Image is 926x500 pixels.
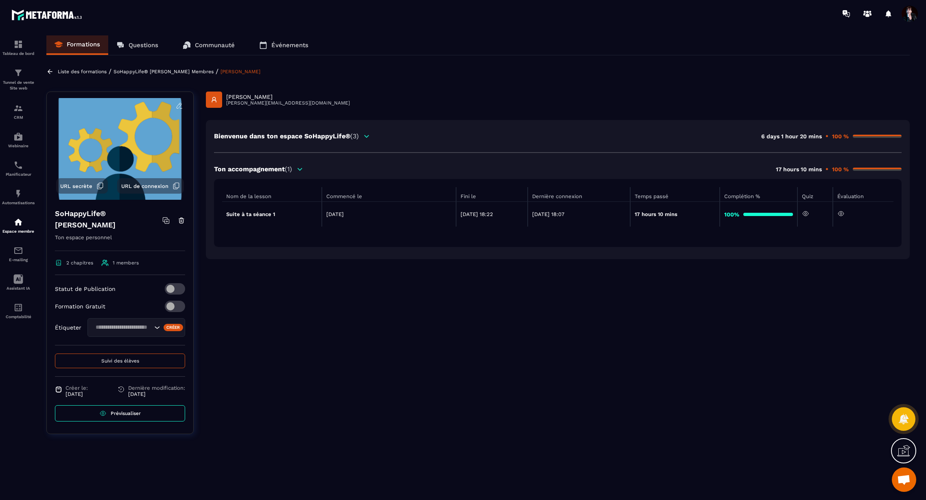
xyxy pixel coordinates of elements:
a: automationsautomationsWebinaire [2,126,35,154]
a: Événements [251,35,317,55]
img: formation [13,68,23,78]
p: E-mailing [2,258,35,262]
img: scheduler [13,160,23,170]
p: 6 days 1 hour 20 mins [761,133,822,140]
th: Complétion % [720,187,797,202]
img: automations [13,132,23,142]
p: Formations [67,41,100,48]
strong: 100% [724,211,739,218]
td: 17 hours 10 mins [630,202,720,227]
a: Communauté [175,35,243,55]
div: Search for option [87,318,185,337]
a: Questions [108,35,166,55]
p: [PERSON_NAME][EMAIL_ADDRESS][DOMAIN_NAME] [226,100,350,106]
p: [DATE] [326,211,452,217]
a: Membres [192,69,214,74]
p: Espace membre [2,229,35,234]
th: Temps passé [630,187,720,202]
p: Statut de Publication [55,286,116,292]
p: [DATE] 18:22 [461,211,524,217]
button: URL de connexion [117,178,184,194]
p: 100 % [832,166,849,172]
p: Communauté [195,41,235,49]
p: Tunnel de vente Site web [2,80,35,91]
p: [DATE] [66,391,88,397]
span: 2 chapitres [66,260,93,266]
p: [PERSON_NAME] [226,94,350,100]
p: Bienvenue dans ton espace SoHappyLife® [214,132,359,140]
a: accountantaccountantComptabilité [2,297,35,325]
a: schedulerschedulerPlanificateur [2,154,35,183]
span: Suivi des élèves [101,358,139,364]
a: formationformationTunnel de vente Site web [2,62,35,97]
span: Créer le: [66,385,88,391]
img: formation [13,103,23,113]
a: automationsautomationsAutomatisations [2,183,35,211]
a: emailemailE-mailing [2,240,35,268]
span: / [216,68,218,75]
p: Comptabilité [2,314,35,319]
p: Formation Gratuit [55,303,105,310]
span: / [109,68,111,75]
a: [PERSON_NAME] [221,69,260,74]
img: formation [13,39,23,49]
a: formationformationCRM [2,97,35,126]
p: Automatisations [2,201,35,205]
th: Nom de la lesson [222,187,322,202]
a: Assistant IA [2,268,35,297]
p: Tableau de bord [2,51,35,56]
a: formationformationTableau de bord [2,33,35,62]
p: Ton espace personnel [55,233,185,251]
th: Évaluation [833,187,893,202]
a: automationsautomationsEspace membre [2,211,35,240]
h4: SoHappyLife® [PERSON_NAME] [55,208,162,231]
img: automations [13,189,23,199]
span: Dernière modification: [128,385,185,391]
a: Prévisualiser [55,405,185,421]
span: URL de connexion [121,183,168,189]
img: email [13,246,23,255]
span: (3) [350,132,359,140]
span: (1) [285,165,292,173]
img: accountant [13,303,23,312]
div: Créer [164,324,183,331]
th: Fini le [456,187,528,202]
button: URL secrète [56,178,108,194]
p: 100 % [832,133,849,140]
a: Liste des formations [58,69,107,74]
img: logo [11,7,85,22]
th: Dernière connexion [528,187,630,202]
p: Étiqueter [55,324,81,331]
input: Search for option [93,323,152,332]
p: [DATE] 18:07 [532,211,626,217]
button: Suivi des élèves [55,354,185,368]
a: SoHappyLife® [PERSON_NAME] [114,69,190,74]
p: Événements [271,41,308,49]
a: Formations [46,35,108,55]
p: Ton accompagnement [214,165,292,173]
span: URL secrète [60,183,92,189]
p: Planificateur [2,172,35,177]
p: Webinaire [2,144,35,148]
p: [DATE] [128,391,185,397]
th: Quiz [797,187,833,202]
p: Assistant IA [2,286,35,290]
img: automations [13,217,23,227]
div: Ouvrir le chat [892,467,916,492]
p: 17 hours 10 mins [776,166,822,172]
img: background [53,98,187,200]
p: CRM [2,115,35,120]
span: 1 members [113,260,139,266]
span: Prévisualiser [111,410,141,416]
p: Questions [129,41,158,49]
th: Commencé le [322,187,456,202]
td: Suite à ta séance 1 [222,202,322,227]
